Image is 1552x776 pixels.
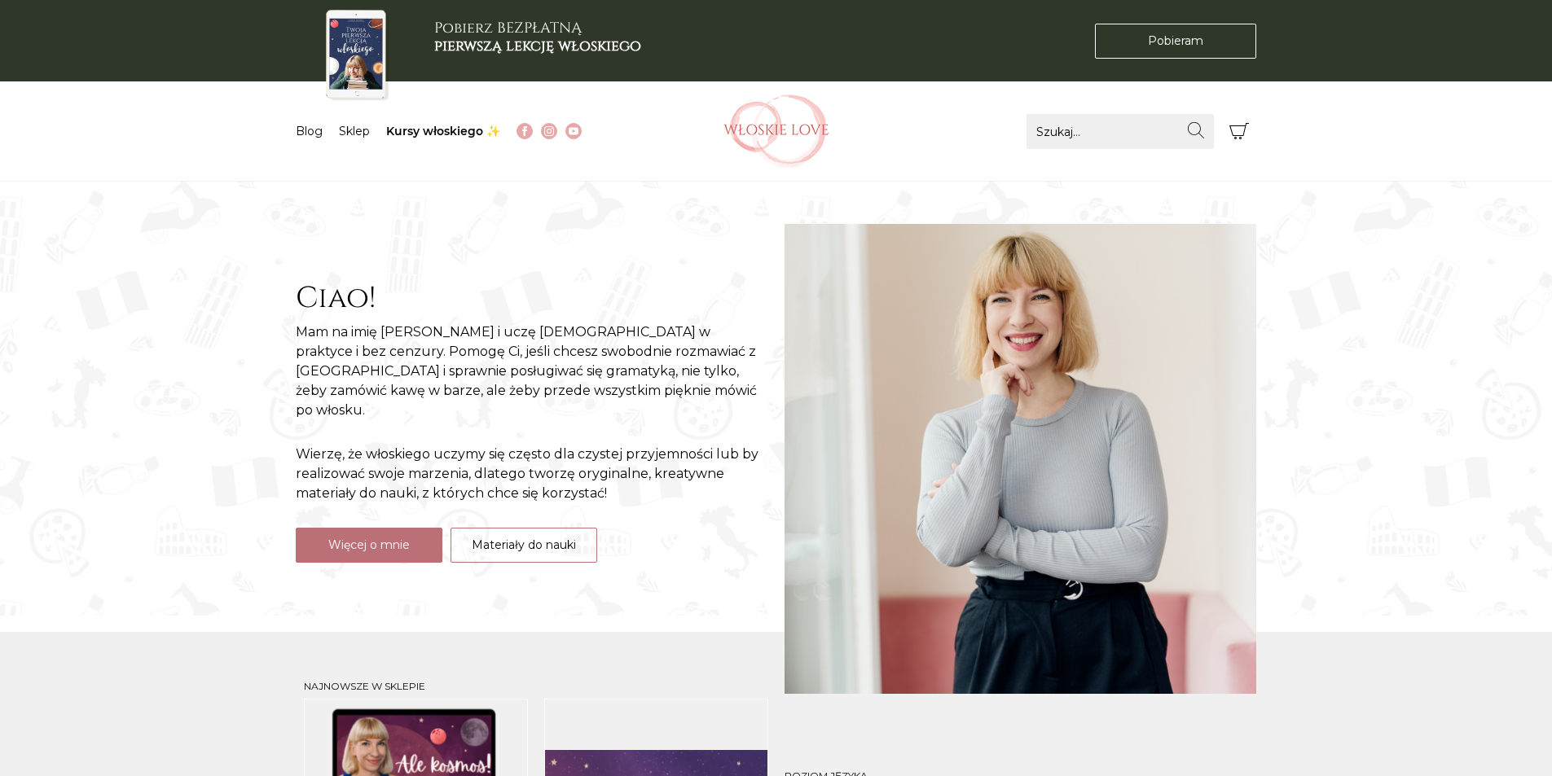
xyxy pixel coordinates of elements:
h3: Najnowsze w sklepie [304,681,768,692]
span: Pobieram [1148,33,1203,50]
a: Kursy włoskiego ✨ [386,124,500,138]
h3: Pobierz BEZPŁATNĄ [434,20,641,55]
h2: Ciao! [296,281,768,316]
a: Materiały do nauki [451,528,597,563]
a: Sklep [339,124,370,138]
input: Szukaj... [1027,114,1214,149]
p: Wierzę, że włoskiego uczymy się często dla czystej przyjemności lub by realizować swoje marzenia,... [296,445,768,503]
a: Blog [296,124,323,138]
button: Koszyk [1222,114,1257,149]
b: pierwszą lekcję włoskiego [434,36,641,56]
a: Pobieram [1095,24,1256,59]
p: Mam na imię [PERSON_NAME] i uczę [DEMOGRAPHIC_DATA] w praktyce i bez cenzury. Pomogę Ci, jeśli ch... [296,322,768,420]
img: Włoskielove [723,94,829,168]
a: Więcej o mnie [296,528,442,563]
